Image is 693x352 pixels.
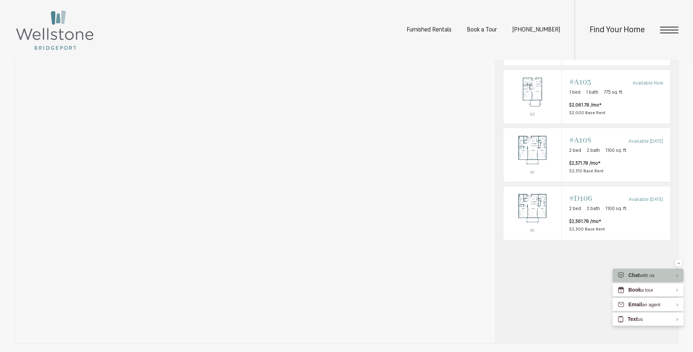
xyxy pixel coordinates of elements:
span: 1100 sq. ft. [605,205,627,213]
span: $2,371.78 /mo* [569,160,601,167]
img: #A103 - 1 bedroom floorplan layout with 1 bathroom and 775 square feet [503,74,561,111]
span: 2 bath [587,147,600,154]
a: Book a Tour [467,27,497,33]
span: 2 bath [587,205,600,213]
span: 2 bed [569,205,581,213]
span: 1 bath [586,89,598,96]
img: #D106 - 2 bedroom floorplan layout with 2 bathrooms and 1100 square feet [503,190,561,227]
span: #A103 [569,77,591,87]
a: Find Your Home [590,26,645,34]
a: Furnished Rentals [407,27,452,33]
span: 775 sq. ft. [604,89,623,96]
span: $2,310 Base Rent [569,169,603,173]
span: [PHONE_NUMBER] [512,27,560,33]
span: $2,000 Base Rent [569,111,605,115]
img: Wellstone [15,9,95,51]
span: B1 [530,171,534,175]
button: Open Menu [660,27,678,33]
span: Available Now [633,80,663,87]
span: #A108 [569,135,591,146]
a: View #D106 [503,186,671,240]
span: $2,361.78 /mo* [569,218,601,225]
span: #D106 [569,194,592,204]
span: A2 [530,112,535,117]
a: View #A108 [503,128,671,182]
span: 2 bed [569,147,581,154]
span: Available [DATE] [629,196,663,203]
a: View #A103 [503,70,671,124]
a: Call Us at (253) 642-8681 [512,27,560,33]
span: $2,061.78 /mo* [569,102,602,109]
span: 1100 sq. ft. [605,147,627,154]
span: B1 [530,229,534,233]
span: Available [DATE] [629,138,663,145]
span: 1 bed [569,89,580,96]
img: #A108 - 2 bedroom floorplan layout with 2 bathrooms and 1100 square feet [503,132,561,169]
span: $2,300 Base Rent [569,227,605,232]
